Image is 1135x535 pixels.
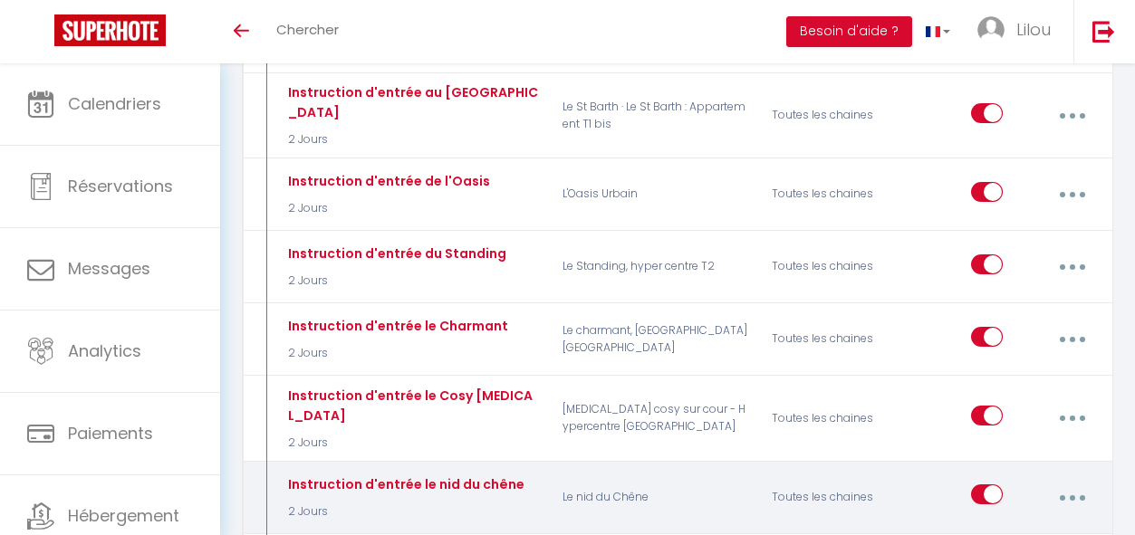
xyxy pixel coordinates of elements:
p: 2 Jours [284,131,539,148]
span: Hébergement [68,504,179,527]
p: Le St Barth · Le St Barth : Appartement T1 bis [551,82,760,148]
div: Instruction d'entrée le nid du chêne [284,474,524,494]
span: Analytics [68,339,141,362]
span: Paiements [68,422,153,444]
div: Toutes les chaines [760,168,899,221]
div: Instruction d'entrée le Charmant [284,316,508,336]
img: logout [1092,20,1115,43]
span: Calendriers [68,92,161,115]
span: Chercher [276,20,339,39]
p: Le charmant, [GEOGRAPHIC_DATA] [GEOGRAPHIC_DATA] [551,313,760,366]
p: 2 Jours [284,345,508,362]
div: Instruction d'entrée le Cosy [MEDICAL_DATA] [284,386,539,425]
span: Lilou [1016,18,1051,41]
span: Messages [68,257,150,280]
img: Super Booking [54,14,166,46]
div: Toutes les chaines [760,82,899,148]
div: Instruction d'entrée de l'Oasis [284,171,490,191]
p: L'Oasis Urbain [551,168,760,221]
p: 2 Jours [284,200,490,217]
img: ... [977,16,1005,43]
button: Besoin d'aide ? [786,16,912,47]
p: 2 Jours [284,272,506,290]
p: 2 Jours [284,503,524,521]
div: Instruction d'entrée du Standing [284,244,506,263]
p: 2 Jours [284,435,539,452]
div: Toutes les chaines [760,313,899,366]
div: Instruction d'entrée au [GEOGRAPHIC_DATA] [284,82,539,122]
span: Réservations [68,175,173,197]
p: Le nid du Chêne [551,471,760,523]
p: Le Standing, hyper centre T2 [551,241,760,293]
div: Toutes les chaines [760,386,899,452]
p: [MEDICAL_DATA] cosy sur cour - Hypercentre [GEOGRAPHIC_DATA] [551,386,760,452]
div: Toutes les chaines [760,471,899,523]
div: Toutes les chaines [760,241,899,293]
